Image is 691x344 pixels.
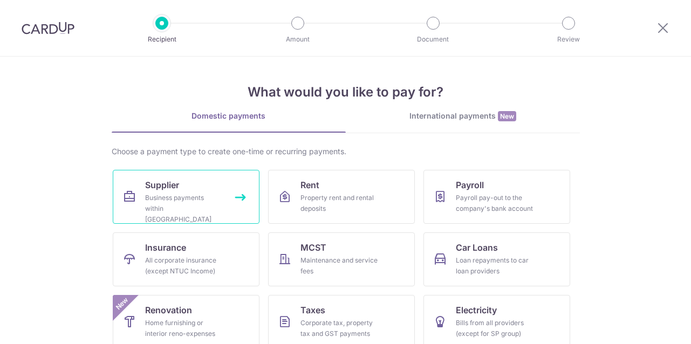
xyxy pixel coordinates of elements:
[112,111,346,121] div: Domestic payments
[456,318,533,339] div: Bills from all providers (except for SP group)
[268,232,415,286] a: MCSTMaintenance and service fees
[300,178,319,191] span: Rent
[300,304,325,317] span: Taxes
[22,22,74,35] img: CardUp
[300,255,378,277] div: Maintenance and service fees
[456,178,484,191] span: Payroll
[393,34,473,45] p: Document
[300,318,378,339] div: Corporate tax, property tax and GST payments
[122,34,202,45] p: Recipient
[498,111,516,121] span: New
[300,192,378,214] div: Property rent and rental deposits
[423,232,570,286] a: Car LoansLoan repayments to car loan providers
[145,192,223,225] div: Business payments within [GEOGRAPHIC_DATA]
[456,241,498,254] span: Car Loans
[145,318,223,339] div: Home furnishing or interior reno-expenses
[145,304,192,317] span: Renovation
[456,255,533,277] div: Loan repayments to car loan providers
[529,34,608,45] p: Review
[423,170,570,224] a: PayrollPayroll pay-out to the company's bank account
[113,170,259,224] a: SupplierBusiness payments within [GEOGRAPHIC_DATA]
[268,170,415,224] a: RentProperty rent and rental deposits
[346,111,580,122] div: International payments
[300,241,326,254] span: MCST
[113,232,259,286] a: InsuranceAll corporate insurance (except NTUC Income)
[456,304,497,317] span: Electricity
[258,34,338,45] p: Amount
[145,241,186,254] span: Insurance
[456,192,533,214] div: Payroll pay-out to the company's bank account
[112,146,580,157] div: Choose a payment type to create one-time or recurring payments.
[24,8,46,17] span: Help
[112,82,580,102] h4: What would you like to pay for?
[145,178,179,191] span: Supplier
[145,255,223,277] div: All corporate insurance (except NTUC Income)
[113,295,131,313] span: New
